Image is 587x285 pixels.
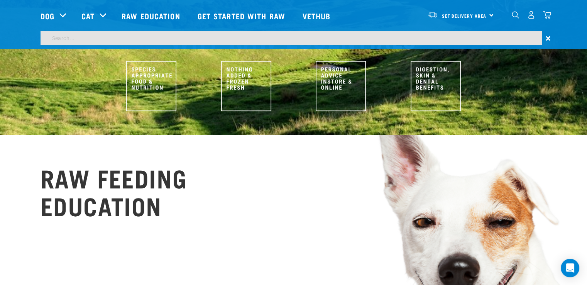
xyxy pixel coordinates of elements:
[546,31,551,45] span: ×
[114,0,189,31] a: Raw Education
[190,0,295,31] a: Get started with Raw
[295,0,340,31] a: Vethub
[41,163,187,219] h2: RAW FEEDING EDUCATION
[512,11,519,19] img: home-icon-1@2x.png
[316,61,366,111] img: Personal Advice
[41,10,54,22] a: Dog
[543,11,551,19] img: home-icon@2x.png
[442,14,487,17] span: Set Delivery Area
[41,31,542,45] input: Search...
[561,259,579,277] div: Open Intercom Messenger
[411,61,461,111] img: Raw Benefits
[221,61,271,111] img: Nothing Added
[126,61,176,111] img: Species Appropriate Nutrition
[81,10,95,22] a: Cat
[428,11,438,18] img: van-moving.png
[527,11,535,19] img: user.png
